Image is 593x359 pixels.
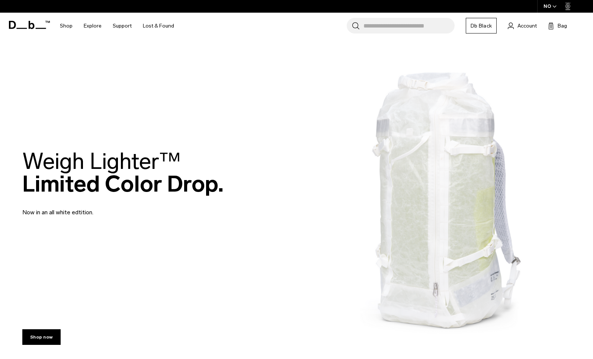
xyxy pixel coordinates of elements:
h2: Limited Color Drop. [22,150,224,195]
span: Weigh Lighter™ [22,148,181,175]
a: Shop [60,13,73,39]
a: Support [113,13,132,39]
a: Explore [84,13,102,39]
span: Account [517,22,537,30]
span: Bag [558,22,567,30]
a: Account [508,21,537,30]
p: Now in an all white edtition. [22,199,201,217]
a: Lost & Found [143,13,174,39]
nav: Main Navigation [54,13,180,39]
a: Db Black [466,18,497,33]
button: Bag [548,21,567,30]
a: Shop now [22,329,61,345]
